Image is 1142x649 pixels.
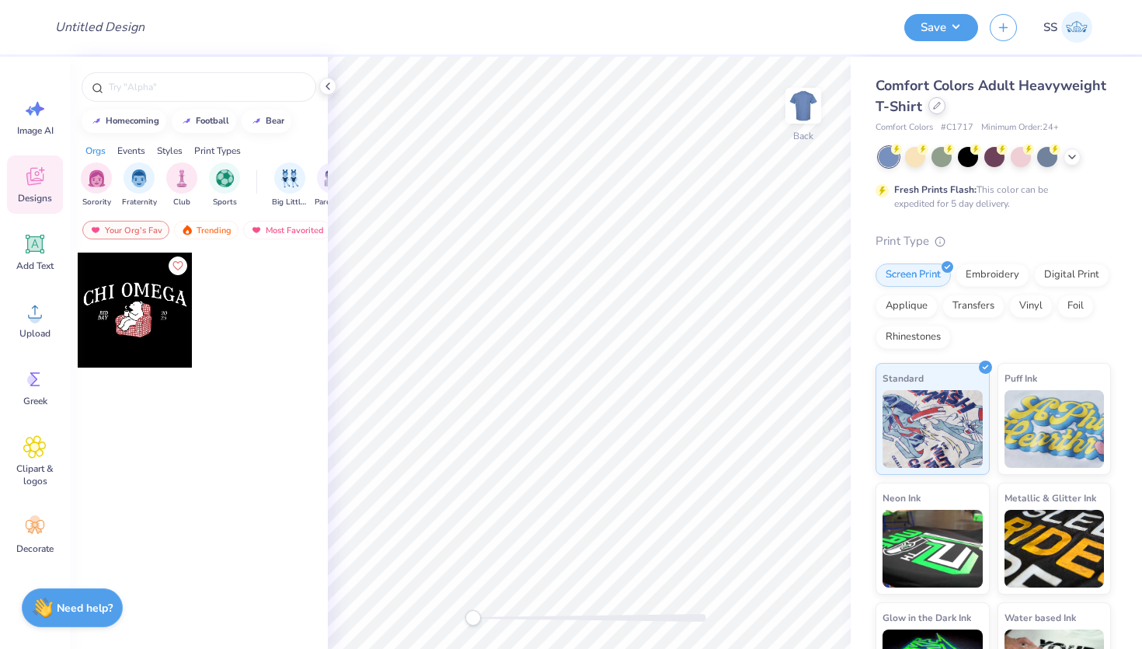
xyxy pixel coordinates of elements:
div: Events [117,144,145,158]
img: Big Little Reveal Image [281,169,298,187]
span: Fraternity [122,197,157,208]
span: # C1717 [941,121,973,134]
span: Upload [19,327,50,340]
span: SS [1043,19,1057,37]
div: Most Favorited [243,221,331,239]
span: Standard [883,370,924,386]
span: Water based Ink [1004,609,1076,626]
strong: Need help? [57,601,113,616]
img: Parent's Weekend Image [324,169,342,187]
img: most_fav.gif [89,225,102,236]
button: Like [169,256,187,275]
span: Parent's Weekend [315,197,350,208]
img: Club Image [173,169,190,187]
img: Back [788,90,819,121]
img: Fraternity Image [131,169,148,187]
div: Accessibility label [465,610,481,626]
img: Puff Ink [1004,390,1105,468]
span: Sports [213,197,237,208]
a: SS [1036,12,1099,43]
img: trending.gif [181,225,193,236]
img: Sorority Image [88,169,106,187]
div: Digital Print [1034,263,1109,287]
span: Designs [18,192,52,204]
span: Puff Ink [1004,370,1037,386]
div: Print Types [194,144,241,158]
span: Decorate [16,543,54,555]
div: Vinyl [1009,295,1053,318]
button: filter button [209,162,240,208]
div: Your Org's Fav [82,221,169,239]
button: filter button [81,162,112,208]
span: Big Little Reveal [272,197,308,208]
span: Glow in the Dark Ink [883,609,971,626]
span: Minimum Order: 24 + [981,121,1059,134]
div: Orgs [85,144,106,158]
span: Metallic & Glitter Ink [1004,490,1096,506]
div: filter for Big Little Reveal [272,162,308,208]
button: football [172,110,236,133]
div: This color can be expedited for 5 day delivery. [894,183,1085,211]
img: Neon Ink [883,510,983,588]
img: Siddhant Singh [1061,12,1092,43]
div: football [196,117,229,125]
div: bear [266,117,284,125]
button: bear [242,110,291,133]
span: Add Text [16,260,54,272]
div: Embroidery [956,263,1029,287]
div: filter for Fraternity [122,162,157,208]
div: filter for Club [166,162,197,208]
div: filter for Parent's Weekend [315,162,350,208]
button: filter button [272,162,308,208]
span: Clipart & logos [9,462,61,487]
span: Club [173,197,190,208]
img: Metallic & Glitter Ink [1004,510,1105,588]
input: Untitled Design [43,12,157,43]
button: homecoming [82,110,166,133]
div: Screen Print [876,263,951,287]
img: trend_line.gif [250,117,263,126]
span: Greek [23,395,47,407]
div: homecoming [106,117,159,125]
button: filter button [122,162,157,208]
button: filter button [166,162,197,208]
div: Transfers [942,295,1004,318]
div: Foil [1057,295,1094,318]
div: Applique [876,295,938,318]
img: Sports Image [216,169,234,187]
button: filter button [315,162,350,208]
span: Sorority [82,197,111,208]
div: Trending [174,221,238,239]
div: Back [793,129,813,143]
span: Image AI [17,124,54,137]
span: Comfort Colors [876,121,933,134]
span: Comfort Colors Adult Heavyweight T-Shirt [876,76,1106,116]
strong: Fresh Prints Flash: [894,183,977,196]
div: Styles [157,144,183,158]
img: trend_line.gif [90,117,103,126]
div: Rhinestones [876,326,951,349]
img: Standard [883,390,983,468]
div: filter for Sorority [81,162,112,208]
input: Try "Alpha" [107,79,306,95]
img: trend_line.gif [180,117,193,126]
img: most_fav.gif [250,225,263,236]
div: Print Type [876,232,1111,250]
div: filter for Sports [209,162,240,208]
button: Save [904,14,978,41]
span: Neon Ink [883,490,921,506]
